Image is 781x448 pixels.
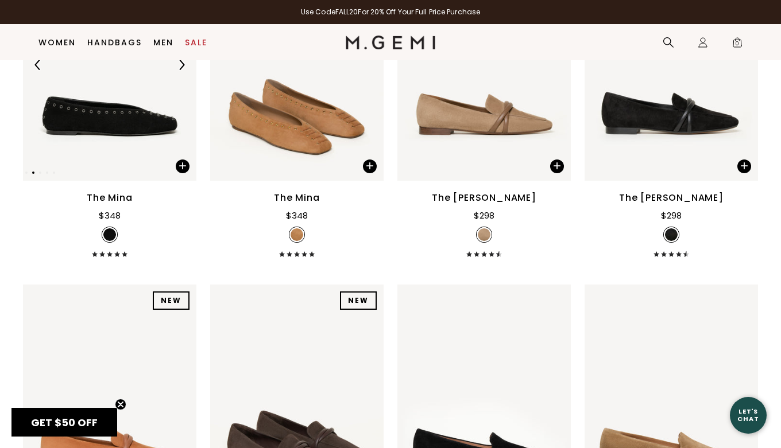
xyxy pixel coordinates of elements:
div: $348 [99,209,121,223]
img: v_7387698167867_SWATCH_50x.jpg [103,228,116,241]
button: Close teaser [115,399,126,410]
img: Next Arrow [176,60,187,70]
div: $348 [286,209,308,223]
div: NEW [153,291,190,310]
div: NEW [340,291,377,310]
a: Handbags [87,38,142,47]
img: v_7396490084411_SWATCH_50x.jpg [665,228,678,241]
div: The [PERSON_NAME] [432,191,536,205]
div: The [PERSON_NAME] [619,191,724,205]
span: 0 [732,39,743,50]
div: $298 [661,209,682,223]
a: Men [153,38,173,47]
div: $298 [474,209,494,223]
img: v_7387698102331_SWATCH_50x.jpg [291,228,303,241]
div: GET $50 OFFClose teaser [11,408,117,437]
span: GET $50 OFF [31,415,98,430]
img: Previous Arrow [33,60,43,70]
div: The Mina [274,191,319,205]
strong: FALL20 [335,7,358,17]
div: Let's Chat [730,408,767,422]
a: Sale [185,38,207,47]
img: v_7396490182715_SWATCH_50x.jpg [478,228,490,241]
a: Women [38,38,76,47]
img: M.Gemi [346,36,436,49]
div: The Mina [87,191,132,205]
